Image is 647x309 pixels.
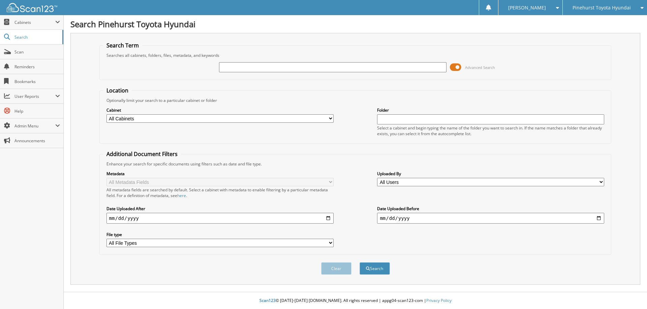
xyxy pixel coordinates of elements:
[377,213,604,224] input: end
[426,298,452,303] a: Privacy Policy
[106,213,334,224] input: start
[14,64,60,70] span: Reminders
[103,42,142,49] legend: Search Term
[7,3,57,12] img: scan123-logo-white.svg
[14,108,60,114] span: Help
[14,20,55,25] span: Cabinets
[106,206,334,211] label: Date Uploaded After
[14,93,55,99] span: User Reports
[360,262,390,275] button: Search
[177,193,186,198] a: here
[103,161,608,167] div: Enhance your search for specific documents using filters such as date and file type.
[465,65,495,70] span: Advanced Search
[14,138,60,144] span: Announcements
[573,6,631,10] span: Pinehurst Toyota Hyundai
[14,123,55,129] span: Admin Menu
[70,18,640,30] h1: Search Pinehurst Toyota Hyundai
[377,107,604,113] label: Folder
[64,293,647,309] div: © [DATE]-[DATE] [DOMAIN_NAME]. All rights reserved | appg04-scan123-com |
[103,52,608,58] div: Searches all cabinets, folders, files, metadata, and keywords
[103,150,181,158] legend: Additional Document Filters
[321,262,351,275] button: Clear
[14,79,60,84] span: Bookmarks
[106,171,334,177] label: Metadata
[259,298,276,303] span: Scan123
[377,206,604,211] label: Date Uploaded Before
[508,6,546,10] span: [PERSON_NAME]
[377,171,604,177] label: Uploaded By
[103,98,608,103] div: Optionally limit your search to a particular cabinet or folder
[106,232,334,237] label: File type
[106,187,334,198] div: All metadata fields are searched by default. Select a cabinet with metadata to enable filtering b...
[106,107,334,113] label: Cabinet
[103,87,132,94] legend: Location
[377,125,604,137] div: Select a cabinet and begin typing the name of the folder you want to search in. If the name match...
[14,34,59,40] span: Search
[14,49,60,55] span: Scan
